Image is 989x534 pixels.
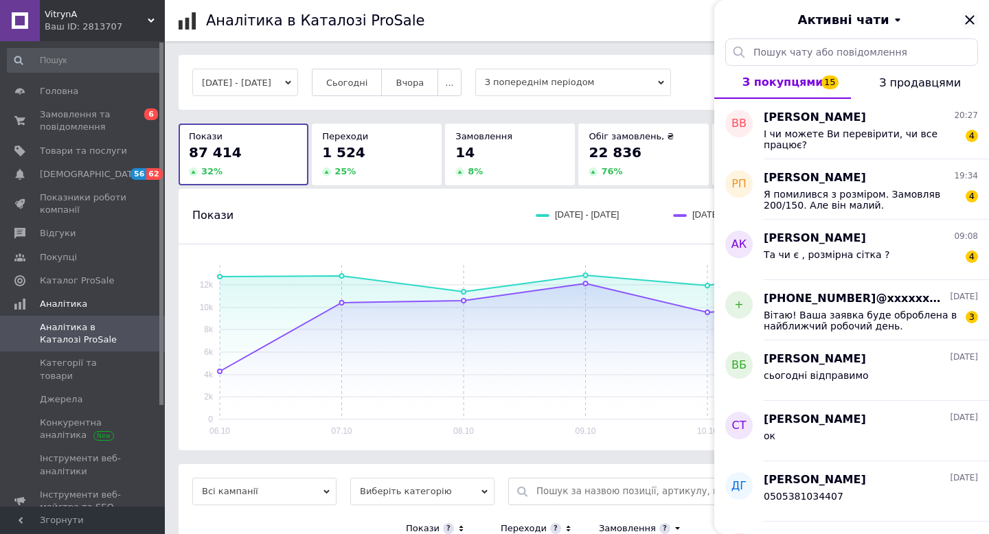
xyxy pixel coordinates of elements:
span: Переходи [322,131,368,141]
span: Покази [192,208,234,223]
button: +[PHONE_NUMBER]@xxxxxx$.com[DATE]Вітаю! Ваша заявка буде оброблена в найближчий робочий день.3 [714,280,989,340]
span: Замовлення [455,131,512,141]
span: З попереднім періодом [475,69,671,96]
button: РП[PERSON_NAME]19:34Я помилився з розміром. Замовляв 200/150. Але він малий.4 [714,159,989,220]
span: + [734,297,743,313]
text: 08.10 [453,426,474,436]
span: [PERSON_NAME] [764,170,866,186]
span: 09:08 [954,231,978,242]
div: Ваш ID: 2813707 [45,21,165,33]
span: Вітаю! Ваша заявка буде оброблена в найближчий робочий день. [764,310,959,332]
span: VitrynA [45,8,148,21]
button: Закрити [962,12,978,28]
span: 56 [130,168,146,180]
span: ВВ [731,116,747,132]
text: 6k [204,347,214,357]
span: [PERSON_NAME] [764,351,866,367]
span: Каталог ProSale [40,275,114,287]
span: [DATE] [950,291,978,303]
span: Товари та послуги [40,145,127,157]
text: 12k [200,280,214,290]
span: [PERSON_NAME] [764,110,866,126]
span: Інструменти веб-аналітики [40,452,127,477]
text: 10.10 [697,426,718,436]
span: 1 524 [322,144,365,161]
span: Замовлення та повідомлення [40,108,127,133]
span: Всі кампанії [192,478,337,505]
span: Відгуки [40,227,76,240]
span: 19:34 [954,170,978,182]
span: 4 [966,251,978,263]
button: З продавцями [851,66,989,99]
span: Категорії та товари [40,357,127,382]
span: ... [445,78,453,88]
span: 0505381034407 [764,491,843,502]
text: 4k [204,370,214,380]
span: [PHONE_NUMBER]@xxxxxx$.com [764,291,947,307]
span: ДГ [731,478,747,494]
span: АК [731,237,747,253]
span: 4 [966,190,978,202]
button: ... [437,69,461,96]
button: Сьогодні [312,69,383,96]
span: СТ [732,418,747,434]
text: 10k [200,303,214,312]
button: АК[PERSON_NAME]09:08Та чи є , розмірна сітка ?4 [714,220,989,280]
span: Аналітика [40,298,87,310]
span: 4 [966,130,978,142]
span: Та чи є , розмірна сітка ? [764,249,890,260]
button: [DATE] - [DATE] [192,69,298,96]
span: 32 % [201,166,223,176]
span: Покупці [40,251,77,264]
span: [DATE] [950,472,978,484]
span: 3 [966,311,978,323]
span: 20:27 [954,110,978,121]
span: [DEMOGRAPHIC_DATA] [40,168,141,181]
span: 62 [146,168,162,180]
span: Конкурентна аналітика [40,417,127,441]
span: 15 [821,76,839,89]
span: сьогодні відправимо [764,370,869,381]
button: Активні чати [753,11,951,29]
span: Головна [40,85,78,97]
text: 09.10 [575,426,595,436]
span: 25 % [334,166,356,176]
button: ВВ[PERSON_NAME]20:27І чи можете Ви перевірити, чи все працює?4 [714,99,989,159]
span: Джерела [40,393,82,406]
span: [DATE] [950,351,978,363]
span: 14 [455,144,475,161]
span: ок [764,430,775,441]
span: Покази [189,131,223,141]
span: З покупцями [742,76,823,89]
span: [PERSON_NAME] [764,412,866,428]
text: 8k [204,325,214,334]
span: 6 [144,108,158,120]
span: [DATE] [950,412,978,423]
span: РП [731,176,747,192]
input: Пошук [7,48,162,73]
h1: Аналітика в Каталозі ProSale [206,12,424,29]
text: 0 [208,415,213,424]
button: ДГ[PERSON_NAME][DATE]0505381034407 [714,461,989,522]
span: Обіг замовлень, ₴ [589,131,674,141]
text: 06.10 [209,426,230,436]
span: 22 836 [589,144,641,161]
text: 2k [204,392,214,402]
span: З продавцями [879,76,961,89]
span: Аналітика в Каталозі ProSale [40,321,127,346]
span: Показники роботи компанії [40,191,127,216]
button: СТ[PERSON_NAME][DATE]ок [714,401,989,461]
input: Пошук чату або повідомлення [725,38,978,66]
span: [PERSON_NAME] [764,472,866,488]
span: 87 414 [189,144,242,161]
span: І чи можете Ви перевірити, чи все працює? [764,128,959,150]
button: Вчора [381,69,438,96]
span: 76 % [601,166,622,176]
span: 8 % [468,166,483,176]
span: [PERSON_NAME] [764,231,866,246]
button: ВБ[PERSON_NAME][DATE]сьогодні відправимо [714,340,989,401]
span: Інструменти веб-майстра та SEO [40,489,127,513]
span: Сьогодні [326,78,368,88]
button: З покупцями15 [714,66,851,99]
span: Вчора [396,78,424,88]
